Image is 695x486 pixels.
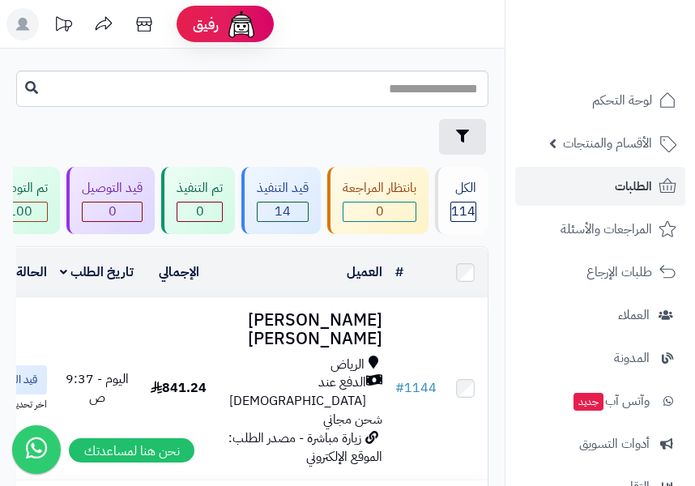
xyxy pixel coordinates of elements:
span: الأقسام والمنتجات [563,132,652,155]
span: 114 [451,202,475,221]
img: ai-face.png [225,8,258,40]
a: العملاء [515,296,685,335]
a: تم التنفيذ 0 [158,167,238,234]
a: المدونة [515,339,685,377]
a: الطلبات [515,167,685,206]
div: تم التنفيذ [177,179,223,198]
span: الدفع عند [DEMOGRAPHIC_DATA] [224,373,366,411]
span: جديد [573,393,603,411]
a: قيد التنفيذ 14 [238,167,324,234]
a: طلبات الإرجاع [515,253,685,292]
span: المدونة [614,347,650,369]
a: قيد التوصيل 0 [63,167,158,234]
a: #1144 [395,378,437,398]
span: العملاء [618,304,650,326]
a: بانتظار المراجعة 0 [324,167,432,234]
a: تحديثات المنصة [43,8,83,45]
a: الحالة [16,262,47,282]
a: أدوات التسويق [515,424,685,463]
span: 14 [258,202,308,221]
span: الرياض [330,356,365,374]
div: قيد التنفيذ [257,179,309,198]
div: بانتظار المراجعة [343,179,416,198]
a: # [395,262,403,282]
a: الإجمالي [159,262,199,282]
a: وآتس آبجديد [515,382,685,420]
a: الكل114 [432,167,492,234]
span: اليوم - 9:37 ص [66,369,129,407]
div: قيد التوصيل [82,179,143,198]
span: المراجعات والأسئلة [561,218,652,241]
a: تاريخ الطلب [60,262,134,282]
h3: [PERSON_NAME] [PERSON_NAME] [224,311,382,348]
span: وآتس آب [572,390,650,412]
span: شحن مجاني [323,410,382,429]
span: طلبات الإرجاع [586,261,652,283]
span: # [395,378,404,398]
span: 0 [343,202,416,221]
span: 841.24 [151,378,207,398]
span: 0 [83,202,142,221]
span: الطلبات [615,175,652,198]
div: الكل [450,179,476,198]
span: رفيق [193,15,219,34]
span: أدوات التسويق [579,433,650,455]
a: لوحة التحكم [515,81,685,120]
span: لوحة التحكم [592,89,652,112]
span: 0 [177,202,222,221]
a: المراجعات والأسئلة [515,210,685,249]
span: زيارة مباشرة - مصدر الطلب: الموقع الإلكتروني [228,428,382,467]
a: العميل [347,262,382,282]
